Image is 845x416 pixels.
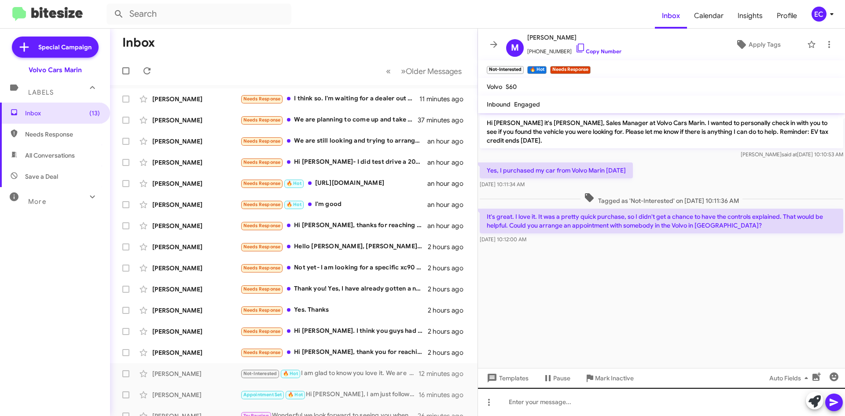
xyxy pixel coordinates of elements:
div: [PERSON_NAME] [152,137,240,146]
div: 2 hours ago [428,243,470,251]
span: [PHONE_NUMBER] [527,43,621,56]
span: [PERSON_NAME] [DATE] 10:10:53 AM [741,151,843,158]
p: Hi [PERSON_NAME] it's [PERSON_NAME], Sales Manager at Volvo Cars Marin. I wanted to personally ch... [480,115,843,148]
div: 2 hours ago [428,327,470,336]
div: [PERSON_NAME] [152,306,240,315]
span: Older Messages [406,66,462,76]
div: [PERSON_NAME] [152,221,240,230]
div: 12 minutes ago [419,369,470,378]
div: Hi [PERSON_NAME]- I did test drive a 2019 xc60 hybrid, grey, with [PERSON_NAME]; was curious if i... [240,157,427,167]
span: Needs Response [243,286,281,292]
span: Needs Response [243,117,281,123]
span: said at [782,151,797,158]
div: [PERSON_NAME] [152,116,240,125]
span: Inbound [487,100,511,108]
span: Needs Response [25,130,100,139]
div: an hour ago [427,221,470,230]
button: Mark Inactive [577,370,641,386]
div: Hi [PERSON_NAME], thank you for reaching out. I have decided on the car and finalised on it. [240,347,428,357]
div: [PERSON_NAME] [152,264,240,272]
div: Not yet- I am looking for a specific xc90 with 6 seater captains chairs and light interior. [240,263,428,273]
div: [PERSON_NAME] [152,285,240,294]
div: I am glad to know you love it. We are not affiliated with the Volvo San Francisco store but your ... [240,368,419,379]
span: Tagged as 'Not-Interested' on [DATE] 10:11:36 AM [580,192,742,205]
small: Not-Interested [487,66,524,74]
a: Profile [770,3,804,29]
span: » [401,66,406,77]
div: [PERSON_NAME] [152,390,240,399]
span: More [28,198,46,206]
span: Special Campaign [38,43,92,52]
div: [PERSON_NAME] [152,179,240,188]
span: Needs Response [243,265,281,271]
div: an hour ago [427,137,470,146]
span: Needs Response [243,350,281,355]
div: Hi [PERSON_NAME]. I think you guys had a bmw x5 50e but doesn't seem like you have it anymore. I ... [240,326,428,336]
span: Needs Response [243,223,281,228]
div: Volvo Cars Marin [29,66,82,74]
span: Auto Fields [769,370,812,386]
span: Save a Deal [25,172,58,181]
div: Hi [PERSON_NAME], I am just following up. I see that [PERSON_NAME] reached out to you [240,390,419,400]
div: Hello [PERSON_NAME], [PERSON_NAME] mentioned that I should be expecting a message from you. We fo... [240,242,428,252]
span: Labels [28,88,54,96]
span: [DATE] 10:12:00 AM [480,236,526,243]
div: We are planning to come up and take a look at the one we have interest in [DATE] morning when you... [240,115,418,125]
span: Appointment Set [243,392,282,398]
span: Templates [485,370,529,386]
span: Apply Tags [749,37,781,52]
span: Needs Response [243,328,281,334]
span: Needs Response [243,138,281,144]
div: 2 hours ago [428,285,470,294]
div: [PERSON_NAME] [152,200,240,209]
span: Pause [553,370,570,386]
div: Thank you! Yes, I have already gotten a new car. [PERSON_NAME] [240,284,428,294]
div: [PERSON_NAME] [152,348,240,357]
span: 🔥 Hot [287,180,301,186]
button: Previous [381,62,396,80]
div: 2 hours ago [428,306,470,315]
span: « [386,66,391,77]
div: I think so. I'm waiting for a dealer out of state to respond. If you have access to a Cadillac CT... [240,94,419,104]
h1: Inbox [122,36,155,50]
span: Engaged [514,100,540,108]
span: Needs Response [243,307,281,313]
div: [URL][DOMAIN_NAME] [240,178,427,188]
a: Special Campaign [12,37,99,58]
button: Apply Tags [713,37,803,52]
div: [PERSON_NAME] [152,369,240,378]
nav: Page navigation example [381,62,467,80]
span: Needs Response [243,180,281,186]
a: Calendar [687,3,731,29]
button: Templates [478,370,536,386]
span: Insights [731,3,770,29]
div: Hi [PERSON_NAME], thanks for reaching out. We ended up with an xc40 recharge from Volvo in [GEOGR... [240,221,427,231]
p: Yes, I purchased my car from Volvo Marin [DATE] [480,162,633,178]
div: an hour ago [427,200,470,209]
button: Pause [536,370,577,386]
div: I'm good [240,199,427,210]
div: We are still looking and trying to arrange our schedule to have some availability [DATE]. Do you ... [240,136,427,146]
span: 🔥 Hot [283,371,298,376]
small: Needs Response [550,66,591,74]
div: 37 minutes ago [418,116,470,125]
div: [PERSON_NAME] [152,327,240,336]
span: Needs Response [243,96,281,102]
span: Needs Response [243,244,281,250]
span: 🔥 Hot [287,202,301,207]
span: [PERSON_NAME] [527,32,621,43]
div: 11 minutes ago [419,95,470,103]
span: All Conversations [25,151,75,160]
div: [PERSON_NAME] [152,158,240,167]
div: [PERSON_NAME] [152,95,240,103]
div: Yes. Thanks [240,305,428,315]
span: S60 [506,83,517,91]
a: Inbox [655,3,687,29]
span: Volvo [487,83,502,91]
div: [PERSON_NAME] [152,243,240,251]
div: 16 minutes ago [419,390,470,399]
div: 2 hours ago [428,348,470,357]
button: Next [396,62,467,80]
